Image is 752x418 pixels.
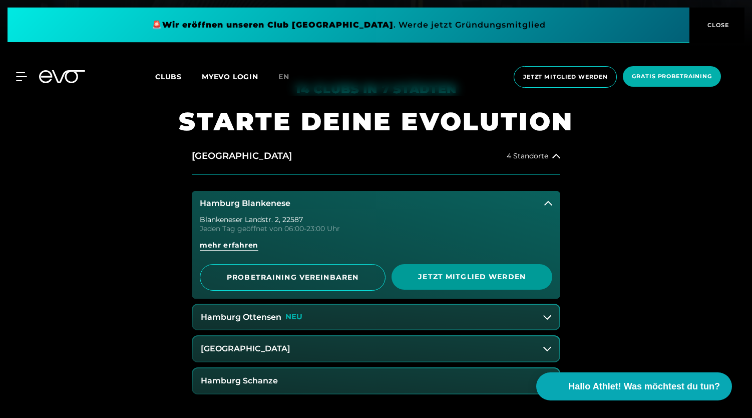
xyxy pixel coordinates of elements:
button: [GEOGRAPHIC_DATA]4 Standorte [192,138,560,175]
button: Hamburg OttensenNEU [193,305,559,330]
a: en [278,71,301,83]
div: Blankeneser Landstr. 2 , 22587 [200,216,552,223]
a: Clubs [155,72,202,81]
span: CLOSE [705,21,729,30]
h3: [GEOGRAPHIC_DATA] [201,344,290,353]
a: Gratis Probetraining [620,66,724,88]
span: Clubs [155,72,182,81]
span: Hallo Athlet! Was möchtest du tun? [568,380,720,393]
h3: Hamburg Blankenese [200,199,290,208]
a: Jetzt Mitglied werden [511,66,620,88]
span: Jetzt Mitglied werden [523,73,607,81]
button: CLOSE [689,8,744,43]
a: Jetzt Mitglied werden [392,264,552,291]
h3: Hamburg Schanze [201,376,278,385]
a: PROBETRAINING VEREINBAREN [200,264,386,291]
div: Jeden Tag geöffnet von 06:00-23:00 Uhr [200,225,552,232]
button: Hamburg Blankenese [192,191,560,216]
button: Hallo Athlet! Was möchtest du tun? [536,372,732,400]
button: Hamburg Schanze [193,368,559,393]
span: mehr erfahren [200,240,258,251]
span: Jetzt Mitglied werden [416,272,528,282]
a: MYEVO LOGIN [202,72,258,81]
button: [GEOGRAPHIC_DATA] [193,336,559,361]
span: PROBETRAINING VEREINBAREN [224,272,361,283]
h3: Hamburg Ottensen [201,313,281,322]
a: mehr erfahren [200,240,552,258]
h2: [GEOGRAPHIC_DATA] [192,150,292,162]
span: en [278,72,289,81]
h1: STARTE DEINE EVOLUTION [179,105,573,138]
span: 4 Standorte [507,152,548,160]
span: Gratis Probetraining [632,72,712,81]
p: NEU [285,313,302,321]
